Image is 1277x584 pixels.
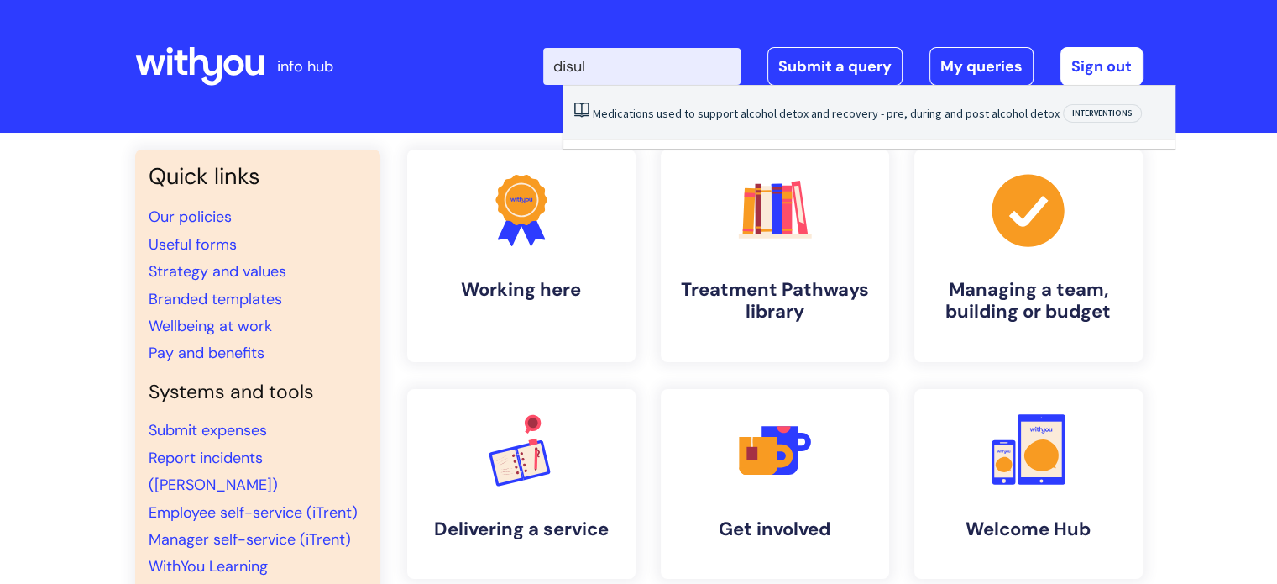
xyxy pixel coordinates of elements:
h4: Systems and tools [149,381,367,404]
a: Manager self-service (iTrent) [149,529,351,550]
a: WithYou Learning [149,556,268,576]
a: Our policies [149,207,232,227]
a: Strategy and values [149,261,286,281]
h4: Working here [421,279,622,301]
div: | - [543,47,1143,86]
h4: Managing a team, building or budget [928,279,1129,324]
a: Branded templates [149,289,282,309]
a: Working here [407,150,636,362]
a: Delivering a service [407,389,636,579]
a: My queries [929,47,1034,86]
a: Welcome Hub [914,389,1143,579]
h4: Delivering a service [421,518,622,540]
a: Employee self-service (iTrent) [149,502,358,523]
span: Interventions [1063,104,1142,123]
a: Pay and benefits [149,343,264,363]
a: Submit expenses [149,420,267,440]
h4: Get involved [674,518,876,540]
a: Useful forms [149,234,237,255]
h4: Treatment Pathways library [674,279,876,324]
a: Sign out [1060,47,1143,86]
a: Treatment Pathways library [661,150,889,362]
a: Get involved [661,389,889,579]
a: Report incidents ([PERSON_NAME]) [149,448,278,495]
a: Wellbeing at work [149,316,272,336]
a: Medications used to support alcohol detox and recovery - pre, during and post alcohol detox [593,106,1060,121]
a: Submit a query [767,47,903,86]
a: Managing a team, building or budget [914,150,1143,362]
p: info hub [277,53,333,80]
h3: Quick links [149,163,367,190]
input: Search [543,48,741,85]
h4: Welcome Hub [928,518,1129,540]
